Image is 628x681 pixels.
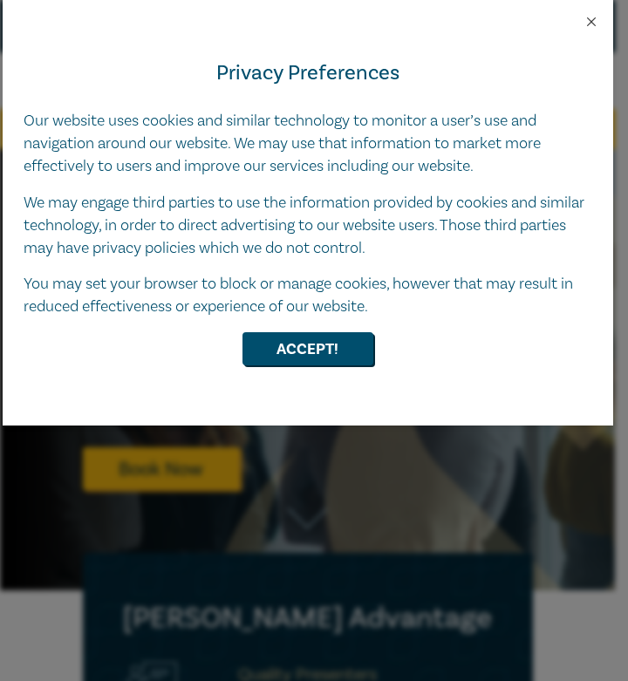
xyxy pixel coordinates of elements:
button: Close [584,14,599,30]
button: Accept! [242,332,373,365]
p: We may engage third parties to use the information provided by cookies and similar technology, in... [24,192,592,260]
p: Our website uses cookies and similar technology to monitor a user’s use and navigation around our... [24,110,592,178]
p: You may set your browser to block or manage cookies, however that may result in reduced effective... [24,273,592,318]
h4: Privacy Preferences [24,58,592,89]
